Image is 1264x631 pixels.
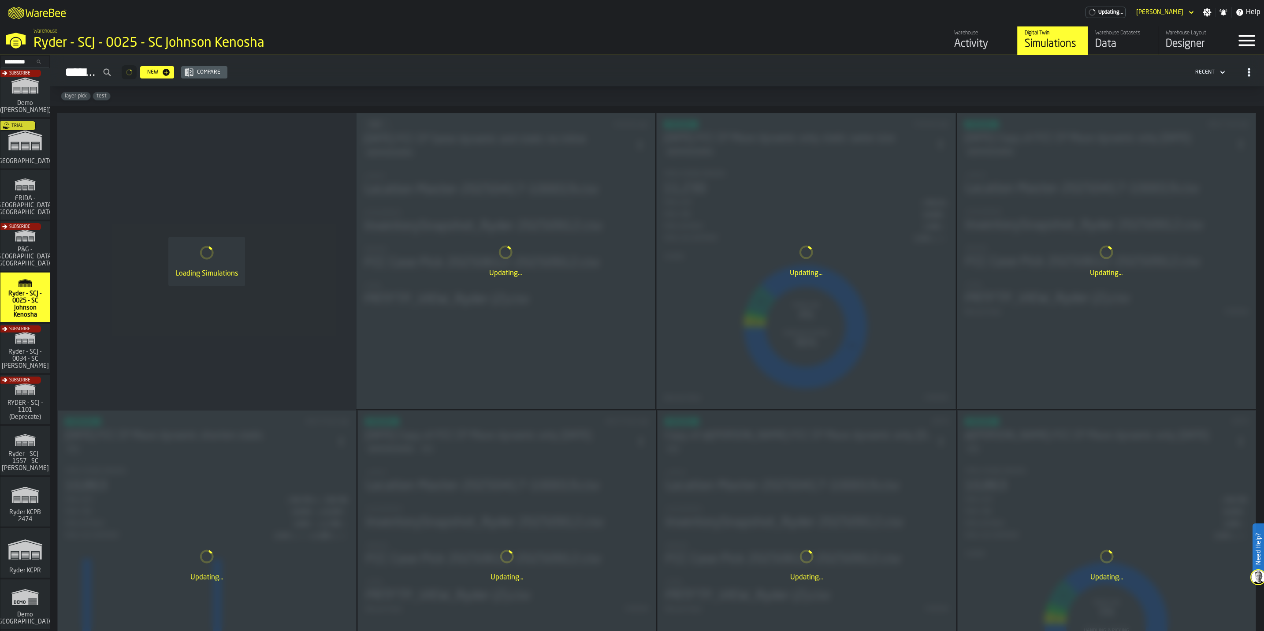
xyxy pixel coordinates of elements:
div: Updating... [965,572,1249,583]
label: button-toggle-Settings [1199,8,1215,17]
div: Designer [1166,37,1222,51]
div: Simulations [1025,37,1081,51]
h2: button-Simulations [50,55,1264,86]
span: layer-pick [61,93,90,99]
div: ItemListCard-DashboardItemContainer [957,113,1257,409]
a: link-to-/wh/i/09dab83b-01b9-46d8-b134-ab87bee612a6/simulations [0,273,50,324]
label: Need Help? [1253,524,1263,574]
div: Compare [193,69,224,75]
a: link-to-/wh/i/09dab83b-01b9-46d8-b134-ab87bee612a6/feed/ [947,26,1017,55]
a: link-to-/wh/i/6e75ca76-5d2a-421d-9cf8-aa2a15e978bf/simulations [0,477,50,528]
div: Updating... [665,572,949,583]
span: Ryder KCPR [7,567,43,574]
div: Updating... [65,572,349,583]
a: link-to-/wh/i/b8e8645a-5c77-43f4-8135-27e3a4d97801/simulations [0,119,50,170]
span: Subscribe [9,378,30,383]
a: link-to-/wh/i/9d1c09ad-264c-413d-ae5b-7f311bff8d2c/simulations [0,375,50,426]
div: DropdownMenuValue-Humberto Alzate Alzate [1136,9,1183,16]
a: link-to-/wh/i/6dbb1d82-3db7-4128-8c89-fa256cbecc9a/simulations [0,170,50,221]
label: button-toggle-Help [1232,7,1264,18]
div: Updating... [364,268,648,279]
div: ItemListCard- [57,113,356,410]
a: link-to-/wh/i/09dab83b-01b9-46d8-b134-ab87bee612a6/settings/billing [1086,7,1126,18]
span: Subscribe [9,71,30,76]
button: button-Compare [181,66,227,78]
label: button-toggle-Menu [1229,26,1264,55]
div: ButtonLoadMore-Loading...-Prev-First-Last [118,65,140,79]
a: link-to-/wh/i/16932755-72b9-4ea4-9c69-3f1f3a500823/simulations [0,579,50,631]
div: Menu Subscription [1086,7,1126,18]
a: link-to-/wh/i/fcc31a91-0955-4476-b436-313eac94fd17/simulations [0,426,50,477]
button: button-New [140,66,174,78]
a: link-to-/wh/i/920dbc0c-77a5-4af1-b26a-8bdf32ca7a21/simulations [0,221,50,273]
div: Data [1095,37,1151,51]
a: link-to-/wh/i/dbcf2930-f09f-4140-89fc-d1e1c3a767ca/simulations [0,68,50,119]
div: Warehouse Layout [1166,30,1222,36]
span: Subscribe [9,224,30,229]
a: link-to-/wh/i/66c06d0b-737b-49be-8dbb-5bf8b180544b/simulations [0,324,50,375]
div: Updating... [664,268,948,279]
a: link-to-/wh/i/09dab83b-01b9-46d8-b134-ab87bee612a6/data [1088,26,1158,55]
div: Digital Twin [1025,30,1081,36]
span: Ryder KCPB 2474 [4,509,46,523]
span: Trial [11,123,23,128]
div: DropdownMenuValue-4 [1195,69,1215,75]
span: Help [1246,7,1260,18]
div: Updating... [964,268,1249,279]
div: Activity [954,37,1010,51]
span: Updating... [1098,9,1123,15]
div: Ryder - SCJ - 0025 - SC Johnson Kenosha [33,35,271,51]
span: Warehouse [33,28,57,34]
a: link-to-/wh/i/09dab83b-01b9-46d8-b134-ab87bee612a6/designer [1158,26,1229,55]
div: Updating... [365,572,649,583]
div: Warehouse [954,30,1010,36]
span: test [93,93,110,99]
div: DropdownMenuValue-4 [1192,67,1227,78]
label: button-toggle-Notifications [1216,8,1231,17]
div: Warehouse Datasets [1095,30,1151,36]
div: DropdownMenuValue-Humberto Alzate Alzate [1133,7,1196,18]
div: ItemListCard-DashboardItemContainer [356,113,656,409]
span: Subscribe [9,327,30,332]
a: link-to-/wh/i/09dab83b-01b9-46d8-b134-ab87bee612a6/simulations [1017,26,1088,55]
div: Loading Simulations [175,269,238,279]
div: New [144,69,162,75]
div: ItemListCard-DashboardItemContainer [656,113,956,409]
span: Ryder - SCJ - 0025 - SC Johnson Kenosha [4,290,46,318]
a: link-to-/wh/i/e7c9458a-e06e-4081-83c7-e9dda86d60fd/simulations [0,528,50,579]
